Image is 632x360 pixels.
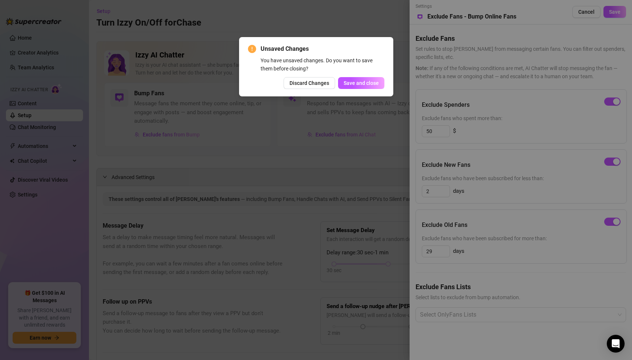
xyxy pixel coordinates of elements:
span: exclamation-circle [248,45,256,53]
span: Unsaved Changes [261,44,384,53]
span: Discard Changes [289,80,329,86]
div: Open Intercom Messenger [607,335,625,353]
button: Discard Changes [284,77,335,89]
div: You have unsaved changes. Do you want to save them before closing? [261,56,384,73]
button: Save and close [338,77,384,89]
span: Save and close [344,80,379,86]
